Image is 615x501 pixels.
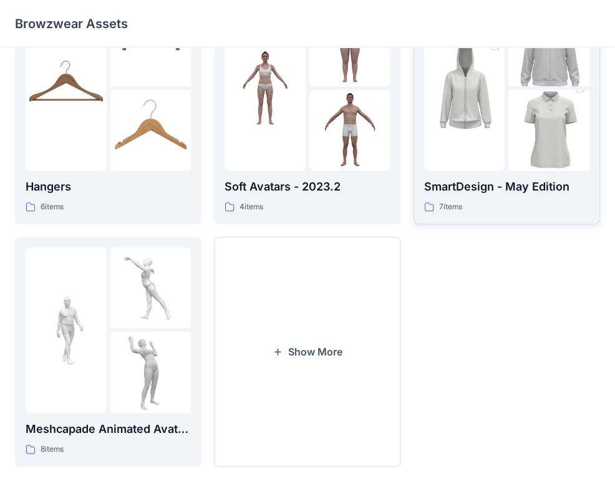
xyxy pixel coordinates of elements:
[240,201,263,214] p: 4 items
[26,290,107,371] img: folder 1
[225,178,390,196] p: Soft Avatars - 2023.2
[309,90,390,171] img: folder 3
[225,47,306,129] img: folder 1
[214,237,400,467] button: Show More
[26,178,191,196] p: Hangers
[508,69,589,191] img: folder 3
[110,332,191,413] img: folder 3
[15,15,128,32] p: Browzwear Assets
[424,27,505,148] img: folder 1
[424,178,589,196] p: SmartDesign - May Edition
[41,443,64,456] p: 8 items
[26,420,191,438] p: Meshcapade Animated Avatars
[110,247,191,329] img: folder 2
[439,201,462,214] p: 7 items
[26,47,107,129] img: folder 1
[110,90,191,171] img: folder 3
[41,201,64,214] p: 6 items
[15,237,201,467] a: folder 1folder 2folder 3Meshcapade Animated Avatars8items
